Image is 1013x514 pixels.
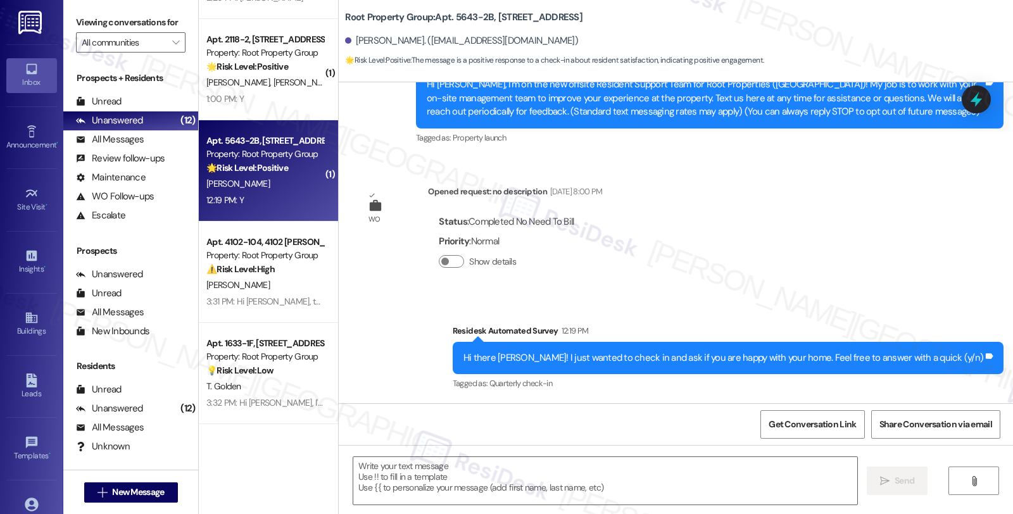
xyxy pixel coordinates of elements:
[76,421,144,434] div: All Messages
[345,54,764,67] span: : The message is a positive response to a check-in about resident satisfaction, indicating positi...
[76,402,143,415] div: Unanswered
[345,34,578,47] div: [PERSON_NAME]. ([EMAIL_ADDRESS][DOMAIN_NAME])
[558,324,589,337] div: 12:19 PM
[76,171,146,184] div: Maintenance
[463,351,983,365] div: Hi there [PERSON_NAME]! I just wanted to check in and ask if you are happy with your home. Feel f...
[427,78,983,118] div: Hi [PERSON_NAME], I'm on the new offsite Resident Support Team for Root Properties ([GEOGRAPHIC_D...
[489,378,552,389] span: Quarterly check-in
[345,55,410,65] strong: 🌟 Risk Level: Positive
[206,194,244,206] div: 12:19 PM: Y
[206,380,241,392] span: T. Golden
[769,418,856,431] span: Get Conversation Link
[76,268,143,281] div: Unanswered
[206,178,270,189] span: [PERSON_NAME]
[6,58,57,92] a: Inbox
[76,114,143,127] div: Unanswered
[206,147,324,161] div: Property: Root Property Group
[206,263,275,275] strong: ⚠️ Risk Level: High
[206,33,324,46] div: Apt. 2118-2, [STREET_ADDRESS][PERSON_NAME]
[547,185,603,198] div: [DATE] 8:00 PM
[49,449,51,458] span: •
[6,432,57,466] a: Templates •
[428,185,602,203] div: Opened request: no description
[76,152,165,165] div: Review follow-ups
[879,418,992,431] span: Share Conversation via email
[867,467,928,495] button: Send
[453,132,506,143] span: Property launch
[76,133,144,146] div: All Messages
[880,476,890,486] i: 
[63,244,198,258] div: Prospects
[345,11,582,24] b: Root Property Group: Apt. 5643-2B, [STREET_ADDRESS]
[439,215,467,228] b: Status
[6,307,57,341] a: Buildings
[206,337,324,350] div: Apt. 1633-1F, [STREET_ADDRESS][PERSON_NAME]
[76,440,130,453] div: Unknown
[18,11,44,34] img: ResiDesk Logo
[76,325,149,338] div: New Inbounds
[206,350,324,363] div: Property: Root Property Group
[760,410,864,439] button: Get Conversation Link
[76,306,144,319] div: All Messages
[274,77,341,88] span: [PERSON_NAME]
[206,249,324,262] div: Property: Root Property Group
[439,235,469,248] b: Priority
[76,95,122,108] div: Unread
[206,235,324,249] div: Apt. 4102-104, 4102 [PERSON_NAME]
[46,201,47,210] span: •
[76,287,122,300] div: Unread
[439,232,574,251] div: : Normal
[56,139,58,147] span: •
[63,360,198,373] div: Residents
[416,128,1004,147] div: Tagged as:
[368,213,381,226] div: WO
[112,486,164,499] span: New Message
[969,476,979,486] i: 
[206,365,274,376] strong: 💡 Risk Level: Low
[84,482,178,503] button: New Message
[177,399,198,418] div: (12)
[206,134,324,147] div: Apt. 5643-2B, [STREET_ADDRESS]
[453,324,1004,342] div: Residesk Automated Survey
[6,183,57,217] a: Site Visit •
[439,212,574,232] div: : Completed No Need To Bill
[895,474,914,487] span: Send
[76,209,125,222] div: Escalate
[98,487,107,498] i: 
[206,61,288,72] strong: 🌟 Risk Level: Positive
[206,162,288,173] strong: 🌟 Risk Level: Positive
[76,190,154,203] div: WO Follow-ups
[76,383,122,396] div: Unread
[206,93,244,104] div: 1:00 PM: Y
[206,397,674,408] div: 3:32 PM: Hi [PERSON_NAME], I'm happy to assist. Could you please let me know what question you ha...
[6,370,57,404] a: Leads
[6,245,57,279] a: Insights •
[206,77,274,88] span: [PERSON_NAME]
[172,37,179,47] i: 
[206,46,324,60] div: Property: Root Property Group
[206,279,270,291] span: [PERSON_NAME]
[453,374,1004,392] div: Tagged as:
[82,32,165,53] input: All communities
[63,72,198,85] div: Prospects + Residents
[177,111,198,130] div: (12)
[76,13,186,32] label: Viewing conversations for
[44,263,46,272] span: •
[469,255,516,268] label: Show details
[871,410,1000,439] button: Share Conversation via email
